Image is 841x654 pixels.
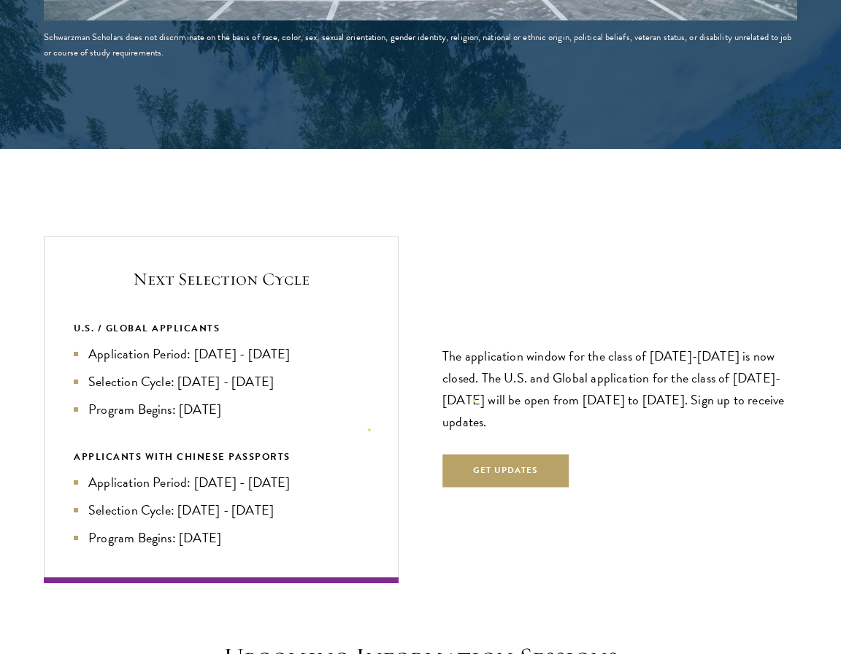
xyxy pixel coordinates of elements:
h5: Next Selection Cycle [74,266,369,291]
li: Selection Cycle: [DATE] - [DATE] [74,372,369,392]
li: Selection Cycle: [DATE] - [DATE] [74,500,369,520]
div: Schwarzman Scholars does not discriminate on the basis of race, color, sex, sexual orientation, g... [44,30,797,61]
p: The application window for the class of [DATE]-[DATE] is now closed. The U.S. and Global applicat... [442,345,797,433]
li: Program Begins: [DATE] [74,399,369,420]
li: Application Period: [DATE] - [DATE] [74,344,369,364]
div: APPLICANTS WITH CHINESE PASSPORTS [74,449,369,465]
li: Program Begins: [DATE] [74,528,369,548]
div: U.S. / GLOBAL APPLICANTS [74,320,369,336]
button: Get Updates [442,455,569,488]
li: Application Period: [DATE] - [DATE] [74,472,369,493]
